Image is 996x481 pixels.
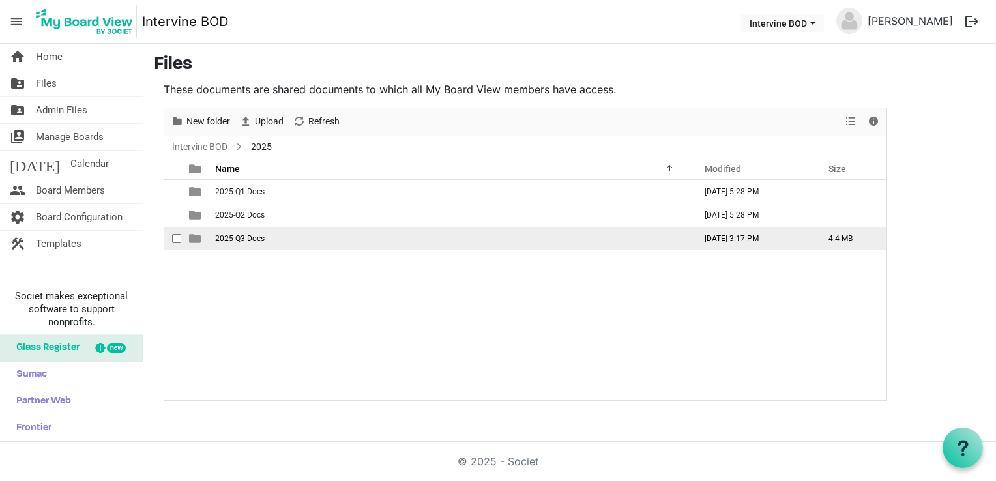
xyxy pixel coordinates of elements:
div: new [107,343,126,353]
a: [PERSON_NAME] [862,8,958,34]
td: August 11, 2025 5:28 PM column header Modified [691,180,815,203]
button: Details [865,113,883,130]
a: Intervine BOD [142,8,228,35]
button: Upload [237,113,286,130]
span: Admin Files [36,97,87,123]
a: Intervine BOD [169,139,230,155]
span: Files [36,70,57,96]
span: home [10,44,25,70]
div: View [840,108,862,136]
span: Templates [36,231,81,257]
span: folder_shared [10,70,25,96]
button: Refresh [291,113,342,130]
span: Frontier [10,415,51,441]
span: 2025-Q3 Docs [215,234,265,243]
td: September 24, 2025 3:17 PM column header Modified [691,227,815,250]
button: New folder [169,113,233,130]
td: checkbox [164,227,181,250]
td: is template cell column header type [181,180,211,203]
span: Societ makes exceptional software to support nonprofits. [6,289,137,328]
td: August 11, 2025 5:28 PM column header Modified [691,203,815,227]
h3: Files [154,54,986,76]
span: folder_shared [10,97,25,123]
span: Home [36,44,63,70]
img: no-profile-picture.svg [836,8,862,34]
span: settings [10,204,25,230]
span: Calendar [70,151,109,177]
span: Manage Boards [36,124,104,150]
img: My Board View Logo [32,5,137,38]
span: Board Members [36,177,105,203]
span: [DATE] [10,151,60,177]
span: Partner Web [10,388,71,415]
span: Upload [254,113,285,130]
td: is template cell column header type [181,227,211,250]
td: 2025-Q1 Docs is template cell column header Name [211,180,691,203]
div: Details [862,108,885,136]
button: logout [958,8,986,35]
td: is template cell column header Size [815,203,886,227]
span: Board Configuration [36,204,123,230]
td: 2025-Q3 Docs is template cell column header Name [211,227,691,250]
button: Intervine BOD dropdownbutton [741,14,824,32]
span: menu [4,9,29,34]
span: Glass Register [10,335,80,361]
span: 2025-Q1 Docs [215,187,265,196]
span: people [10,177,25,203]
span: switch_account [10,124,25,150]
td: checkbox [164,180,181,203]
span: Name [215,164,240,174]
td: 4.4 MB is template cell column header Size [815,227,886,250]
span: New folder [185,113,231,130]
button: View dropdownbutton [843,113,858,130]
td: checkbox [164,203,181,227]
a: © 2025 - Societ [458,455,538,468]
span: construction [10,231,25,257]
div: Refresh [288,108,344,136]
span: Refresh [307,113,341,130]
span: Modified [705,164,741,174]
span: 2025-Q2 Docs [215,211,265,220]
div: Upload [235,108,288,136]
span: 2025 [248,139,274,155]
td: is template cell column header type [181,203,211,227]
div: New folder [166,108,235,136]
td: is template cell column header Size [815,180,886,203]
td: 2025-Q2 Docs is template cell column header Name [211,203,691,227]
span: Size [828,164,846,174]
p: These documents are shared documents to which all My Board View members have access. [164,81,887,97]
a: My Board View Logo [32,5,142,38]
span: Sumac [10,362,47,388]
